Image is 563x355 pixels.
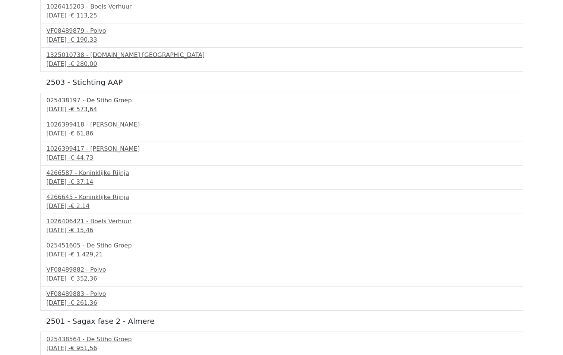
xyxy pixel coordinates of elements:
[47,96,517,114] a: 025438197 - De Stiho Groep[DATE] -€ 573,64
[70,36,97,43] span: € 190,33
[70,227,93,234] span: € 15,46
[47,120,517,129] div: 1026399418 - [PERSON_NAME]
[47,144,517,153] div: 1026399417 - [PERSON_NAME]
[47,193,517,211] a: 4266645 - Koninklijke Rijnja[DATE] -€ 2,14
[46,78,517,87] h5: 2503 - Stichting AAP
[47,129,517,138] div: [DATE] -
[47,298,517,307] div: [DATE] -
[47,60,517,68] div: [DATE] -
[47,290,517,298] div: VF08489883 - Polvo
[47,2,517,20] a: 1026415203 - Boels Verhuur[DATE] -€ 113,25
[70,154,93,161] span: € 44,73
[47,177,517,186] div: [DATE] -
[47,26,517,44] a: VF08489879 - Polvo[DATE] -€ 190,33
[47,241,517,250] div: 025451605 - De Stiho Groep
[46,317,517,326] h5: 2501 - Sagax fase 2 - Almere
[47,335,517,353] a: 025438564 - De Stiho Groep[DATE] -€ 951,56
[47,169,517,186] a: 4266587 - Koninklijke Rijnja[DATE] -€ 37,14
[47,202,517,211] div: [DATE] -
[70,275,97,282] span: € 352,36
[70,251,103,258] span: € 1.429,21
[47,105,517,114] div: [DATE] -
[47,51,517,68] a: 1325010738 - [DOMAIN_NAME] [GEOGRAPHIC_DATA][DATE] -€ 280,00
[47,35,517,44] div: [DATE] -
[47,26,517,35] div: VF08489879 - Polvo
[47,265,517,274] div: VF08489882 - Polvo
[47,344,517,353] div: [DATE] -
[47,96,517,105] div: 025438197 - De Stiho Groep
[47,265,517,283] a: VF08489882 - Polvo[DATE] -€ 352,36
[47,11,517,20] div: [DATE] -
[47,169,517,177] div: 4266587 - Koninklijke Rijnja
[70,202,89,210] span: € 2,14
[70,299,97,306] span: € 261,36
[47,217,517,235] a: 1026406421 - Boels Verhuur[DATE] -€ 15,46
[47,2,517,11] div: 1026415203 - Boels Verhuur
[47,274,517,283] div: [DATE] -
[70,12,97,19] span: € 113,25
[47,120,517,138] a: 1026399418 - [PERSON_NAME][DATE] -€ 61,86
[47,290,517,307] a: VF08489883 - Polvo[DATE] -€ 261,36
[70,130,93,137] span: € 61,86
[47,51,517,60] div: 1325010738 - [DOMAIN_NAME] [GEOGRAPHIC_DATA]
[70,60,97,67] span: € 280,00
[47,241,517,259] a: 025451605 - De Stiho Groep[DATE] -€ 1.429,21
[47,144,517,162] a: 1026399417 - [PERSON_NAME][DATE] -€ 44,73
[47,335,517,344] div: 025438564 - De Stiho Groep
[47,217,517,226] div: 1026406421 - Boels Verhuur
[47,226,517,235] div: [DATE] -
[70,178,93,185] span: € 37,14
[70,106,97,113] span: € 573,64
[47,193,517,202] div: 4266645 - Koninklijke Rijnja
[47,153,517,162] div: [DATE] -
[47,250,517,259] div: [DATE] -
[70,345,97,352] span: € 951,56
